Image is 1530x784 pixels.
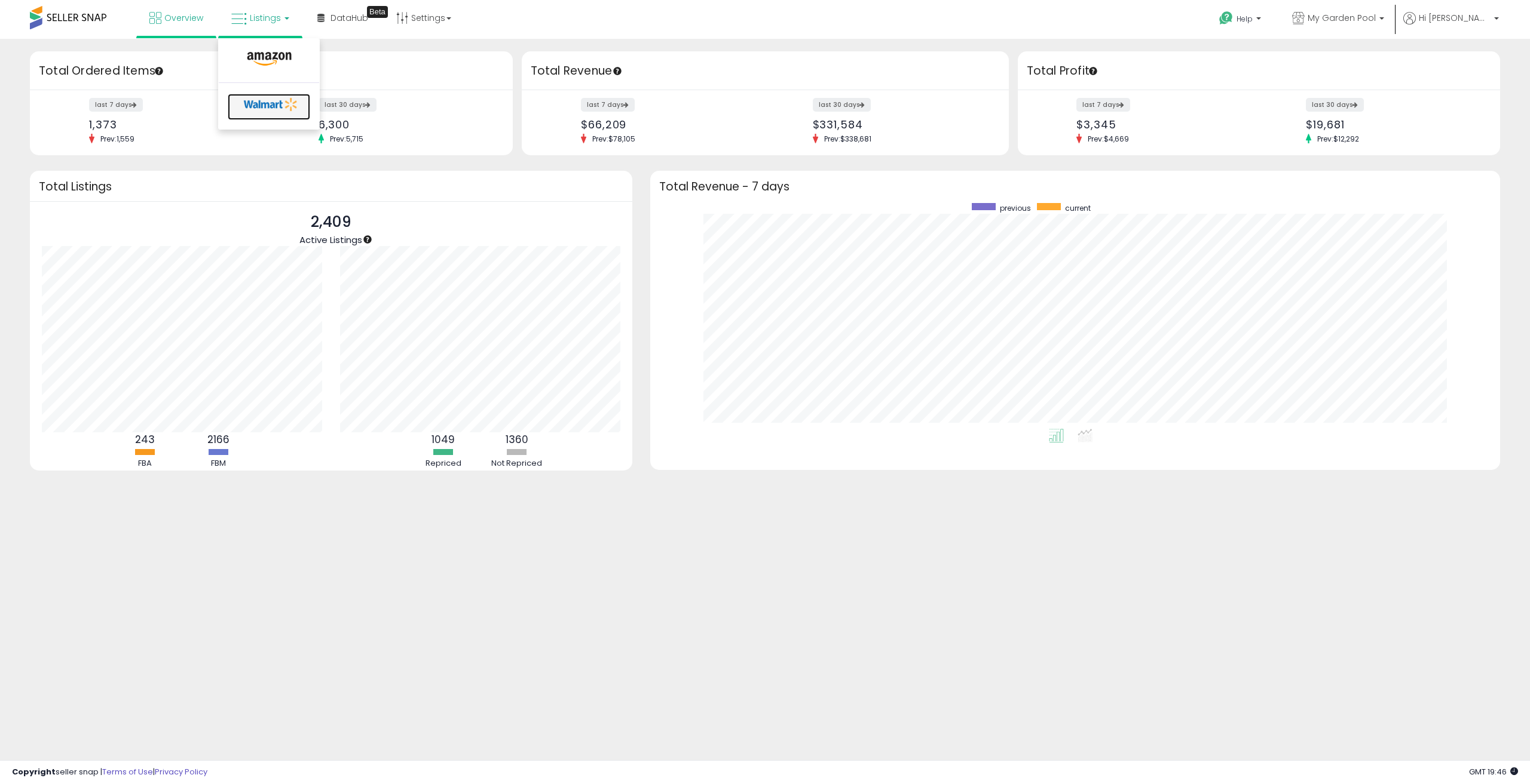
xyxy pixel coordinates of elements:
[581,98,635,112] label: last 7 days
[581,118,756,131] div: $66,209
[39,63,504,79] h3: Total Ordered Items
[531,63,1000,79] h3: Total Revenue
[1419,12,1491,24] span: Hi [PERSON_NAME]
[89,118,262,131] div: 1,373
[612,66,623,76] div: Tooltip anchor
[299,233,362,246] span: Active Listings
[164,12,203,24] span: Overview
[813,98,871,112] label: last 30 days
[481,458,553,469] div: Not Repriced
[506,432,528,447] b: 1360
[432,432,455,447] b: 1049
[1088,66,1098,76] div: Tooltip anchor
[1306,98,1364,112] label: last 30 days
[813,118,988,131] div: $331,584
[408,458,479,469] div: Repriced
[94,134,140,144] span: Prev: 1,559
[331,12,368,24] span: DataHub
[818,134,877,144] span: Prev: $338,681
[1082,134,1135,144] span: Prev: $4,669
[299,211,362,233] p: 2,409
[1065,203,1091,213] span: current
[154,66,164,76] div: Tooltip anchor
[1306,118,1479,131] div: $19,681
[1308,12,1376,24] span: My Garden Pool
[1219,11,1234,26] i: Get Help
[586,134,641,144] span: Prev: $78,105
[1076,118,1250,131] div: $3,345
[183,458,255,469] div: FBM
[250,12,281,24] span: Listings
[362,234,373,245] div: Tooltip anchor
[1403,12,1499,39] a: Hi [PERSON_NAME]
[1076,98,1130,112] label: last 7 days
[109,458,181,469] div: FBA
[1027,63,1492,79] h3: Total Profit
[319,98,377,112] label: last 30 days
[1237,14,1253,24] span: Help
[659,182,1492,191] h3: Total Revenue - 7 days
[135,432,155,447] b: 243
[207,432,229,447] b: 2166
[367,6,388,18] div: Tooltip anchor
[1000,203,1031,213] span: previous
[1210,2,1273,39] a: Help
[89,98,143,112] label: last 7 days
[1311,134,1365,144] span: Prev: $12,292
[324,134,369,144] span: Prev: 5,715
[39,182,623,191] h3: Total Listings
[319,118,492,131] div: 6,300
